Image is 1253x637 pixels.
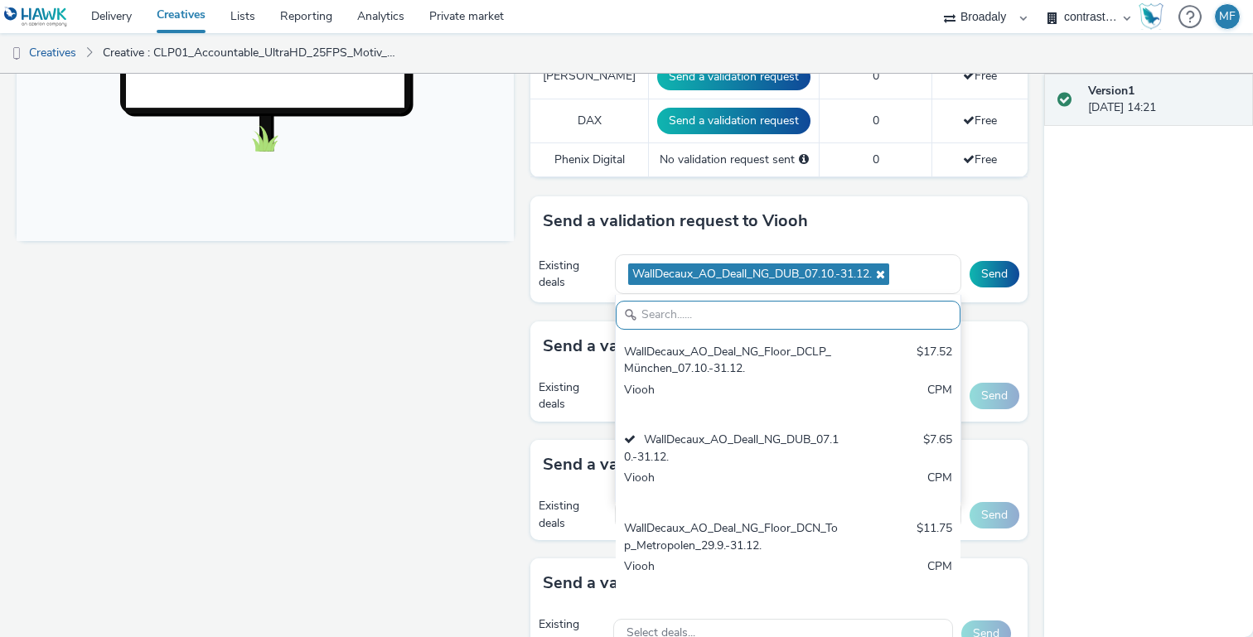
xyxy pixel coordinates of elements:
[799,152,809,168] div: Please select a deal below and click on Send to send a validation request to Phenix Digital.
[1139,3,1170,30] a: Hawk Academy
[963,68,997,84] span: Free
[927,558,952,592] div: CPM
[530,99,649,142] td: DAX
[963,113,997,128] span: Free
[1139,3,1163,30] img: Hawk Academy
[923,432,952,466] div: $7.65
[657,108,810,134] button: Send a validation request
[543,334,842,359] h3: Send a validation request to Broadsign
[917,520,952,554] div: $11.75
[963,152,997,167] span: Free
[927,382,952,416] div: CPM
[1219,4,1236,29] div: MF
[94,33,408,73] a: Creative : CLP01_Accountable_UltraHD_25FPS_Motiv_Popcorn
[543,209,808,234] h3: Send a validation request to Viooh
[543,452,863,477] h3: Send a validation request to MyAdbooker
[624,470,840,504] div: Viooh
[616,301,960,330] input: Search......
[530,55,649,99] td: [PERSON_NAME]
[1088,83,1240,117] div: [DATE] 14:21
[873,113,879,128] span: 0
[539,258,607,292] div: Existing deals
[927,470,952,504] div: CPM
[1088,83,1134,99] strong: Version 1
[624,432,840,466] div: WallDecaux_AO_Deall_NG_DUB_07.10.-31.12.
[657,64,810,90] button: Send a validation request
[873,152,879,167] span: 0
[539,498,607,532] div: Existing deals
[8,46,25,62] img: dooh
[917,344,952,378] div: $17.52
[970,261,1019,287] button: Send
[624,344,840,378] div: WallDecaux_AO_Deal_NG_Floor_DCLP_München_07.10.-31.12.
[970,383,1019,409] button: Send
[624,382,840,416] div: Viooh
[873,68,879,84] span: 0
[543,571,869,596] h3: Send a validation request to Phenix Digital
[624,558,840,592] div: Viooh
[657,152,810,168] div: No validation request sent
[632,268,872,282] span: WallDecaux_AO_Deall_NG_DUB_07.10.-31.12.
[4,7,68,27] img: undefined Logo
[624,520,840,554] div: WallDecaux_AO_Deal_NG_Floor_DCN_Top_Metropolen_29.9.-31.12.
[530,142,649,176] td: Phenix Digital
[970,502,1019,528] button: Send
[539,379,607,413] div: Existing deals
